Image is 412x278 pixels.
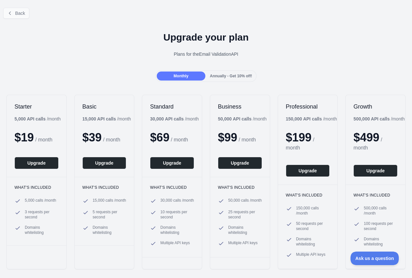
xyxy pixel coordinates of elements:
[150,116,199,122] div: / month
[353,103,398,110] h2: Growth
[286,131,312,144] span: $ 199
[218,116,267,122] div: / month
[150,116,184,121] b: 30,000 API calls
[218,103,262,110] h2: Business
[286,103,330,110] h2: Professional
[286,116,322,121] b: 150,000 API calls
[351,252,399,265] iframe: Toggle Customer Support
[353,131,379,144] span: $ 499
[218,116,252,121] b: 50,000 API calls
[286,116,337,122] div: / month
[353,116,405,122] div: / month
[150,103,194,110] h2: Standard
[150,131,169,144] span: $ 69
[218,131,237,144] span: $ 99
[353,116,389,121] b: 500,000 API calls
